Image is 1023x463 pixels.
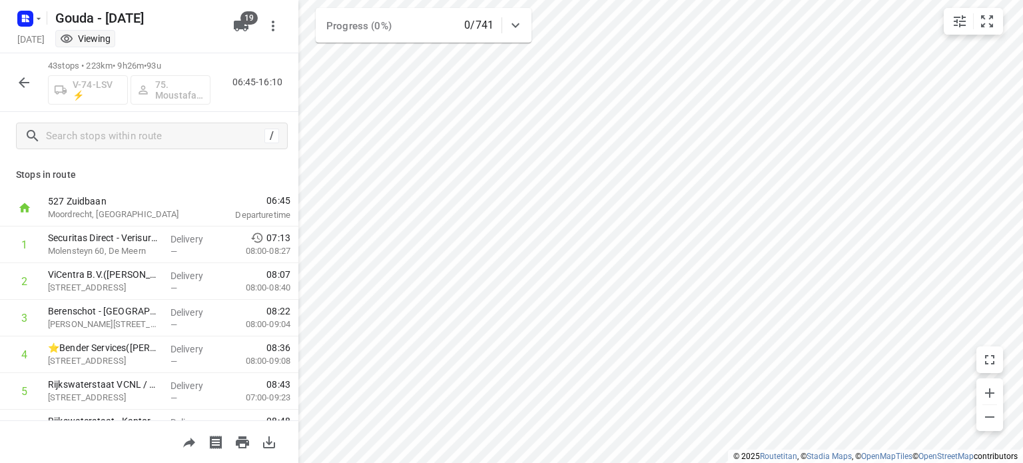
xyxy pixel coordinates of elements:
[48,414,160,428] p: Rijkswaterstaat - Kantoren(Arthur Zijlstra)
[202,209,290,222] p: Departure time
[48,391,160,404] p: Papendorpseweg 101a, Utrecht
[48,304,160,318] p: Berenschot - Utrecht(Sonja Burgemeester)
[760,452,797,461] a: Routetitan
[170,320,177,330] span: —
[48,195,186,208] p: 527 Zuidbaan
[170,269,220,282] p: Delivery
[60,32,111,45] div: You are currently in view mode. To make any changes, go to edit project.
[228,13,254,39] button: 19
[48,318,160,331] p: Van Deventerlaan 31-51, Utrecht
[224,354,290,368] p: 08:00-09:08
[170,342,220,356] p: Delivery
[733,452,1018,461] li: © 2025 , © , © © contributors
[229,435,256,448] span: Print route
[266,341,290,354] span: 08:36
[266,304,290,318] span: 08:22
[48,60,210,73] p: 43 stops • 223km • 9h26m
[464,17,494,33] p: 0/741
[48,354,160,368] p: Orteliuslaan 879, Utrecht
[46,126,264,147] input: Search stops within route
[48,231,160,244] p: Securitas Direct - Verisure - De Meern(Karin de Hoop)
[232,75,288,89] p: 06:45-16:10
[170,393,177,403] span: —
[21,275,27,288] div: 2
[48,281,160,294] p: [STREET_ADDRESS]
[918,452,974,461] a: OpenStreetMap
[224,318,290,331] p: 08:00-09:04
[170,356,177,366] span: —
[16,168,282,182] p: Stops in route
[48,341,160,354] p: ⭐Bender Services(Rachel Scheel)
[176,435,202,448] span: Share route
[21,238,27,251] div: 1
[974,8,1000,35] button: Fit zoom
[170,306,220,319] p: Delivery
[807,452,852,461] a: Stadia Maps
[21,312,27,324] div: 3
[170,379,220,392] p: Delivery
[21,385,27,398] div: 5
[266,231,290,244] span: 07:13
[264,129,279,143] div: /
[48,378,160,391] p: Rijkswaterstaat VCNL / VCMN(Arthur Zijlstra)
[170,416,220,429] p: Delivery
[147,61,161,71] span: 93u
[266,268,290,281] span: 08:07
[256,435,282,448] span: Download route
[144,61,147,71] span: •
[48,268,160,281] p: ViCentra B.V.(Gabriella / Jamie)
[240,11,258,25] span: 19
[48,208,186,221] p: Moordrecht, [GEOGRAPHIC_DATA]
[316,8,531,43] div: Progress (0%)0/741
[266,414,290,428] span: 08:48
[260,13,286,39] button: More
[224,391,290,404] p: 07:00-09:23
[202,194,290,207] span: 06:45
[48,244,160,258] p: Molensteyn 60, De Meern
[326,20,392,32] span: Progress (0%)
[170,283,177,293] span: —
[224,281,290,294] p: 08:00-08:40
[202,435,229,448] span: Print shipping labels
[946,8,973,35] button: Map settings
[861,452,912,461] a: OpenMapTiles
[944,8,1003,35] div: small contained button group
[266,378,290,391] span: 08:43
[21,348,27,361] div: 4
[170,232,220,246] p: Delivery
[224,244,290,258] p: 08:00-08:27
[170,246,177,256] span: —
